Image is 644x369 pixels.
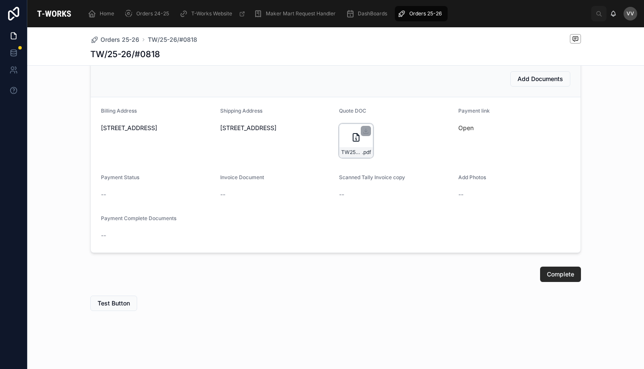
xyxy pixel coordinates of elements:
[98,299,130,308] span: Test Button
[458,124,474,131] a: Open
[517,75,563,83] span: Add Documents
[85,6,120,21] a: Home
[362,149,371,156] span: .pdf
[220,174,264,180] span: Invoice Document
[220,108,262,114] span: Shipping Address
[101,215,176,221] span: Payment Complete Documents
[101,231,106,240] span: --
[90,35,139,44] a: Orders 25-26
[395,6,448,21] a: Orders 25-26
[547,270,574,279] span: Complete
[458,174,486,180] span: Add Photos
[136,10,169,17] span: Orders 24-25
[341,149,362,156] span: TW25-26#0818
[339,190,344,199] span: --
[510,71,570,87] button: Add Documents
[148,35,197,44] a: TW/25-26/#0818
[458,190,463,199] span: --
[220,190,225,199] span: --
[191,10,232,17] span: T-Works Website
[100,10,114,17] span: Home
[339,108,366,114] span: Quote DOC
[177,6,250,21] a: T-Works Website
[101,190,106,199] span: --
[34,7,74,20] img: App logo
[627,10,634,17] span: VV
[101,174,139,180] span: Payment Status
[358,10,387,17] span: DashBoards
[101,124,213,132] span: [STREET_ADDRESS]
[409,10,442,17] span: Orders 25-26
[101,108,137,114] span: Billing Address
[458,108,490,114] span: Payment link
[540,267,581,282] button: Complete
[81,4,591,23] div: scrollable content
[339,174,405,180] span: Scanned Tally Invoice copy
[101,35,139,44] span: Orders 25-26
[90,296,137,311] button: Test Button
[251,6,342,21] a: Maker Mart Request Handler
[343,6,393,21] a: DashBoards
[122,6,175,21] a: Orders 24-25
[220,124,333,132] span: [STREET_ADDRESS]
[266,10,336,17] span: Maker Mart Request Handler
[90,48,160,60] h1: TW/25-26/#0818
